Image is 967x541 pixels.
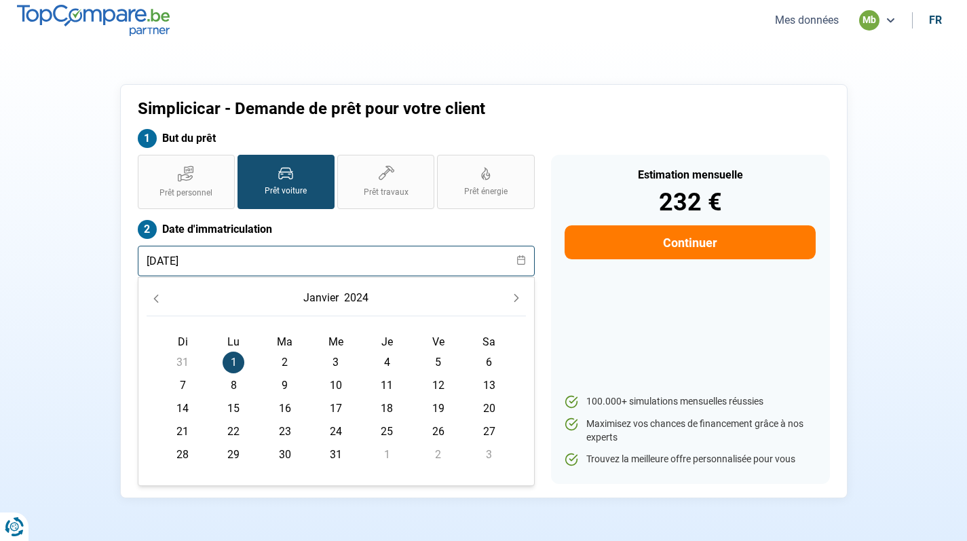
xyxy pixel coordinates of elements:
span: 25 [376,421,398,443]
td: 11 [362,374,413,397]
td: 3 [463,443,514,466]
span: 4 [376,352,398,373]
span: 7 [172,375,193,396]
span: 9 [274,375,296,396]
span: 14 [172,398,193,419]
span: Prêt énergie [464,186,508,198]
span: Je [381,335,393,348]
td: 6 [463,351,514,374]
td: 14 [157,397,208,420]
button: Continuer [565,225,815,259]
span: Lu [227,335,240,348]
span: 21 [172,421,193,443]
span: 28 [172,444,193,466]
span: 1 [223,352,244,373]
td: 2 [259,351,310,374]
div: mb [859,10,879,31]
td: 28 [157,443,208,466]
span: 11 [376,375,398,396]
span: 3 [478,444,500,466]
td: 5 [413,351,463,374]
span: Di [178,335,188,348]
td: 9 [259,374,310,397]
td: 22 [208,420,259,443]
td: 24 [310,420,361,443]
li: 100.000+ simulations mensuelles réussies [565,395,815,409]
span: 10 [325,375,347,396]
span: 16 [274,398,296,419]
span: 15 [223,398,244,419]
span: 20 [478,398,500,419]
span: 29 [223,444,244,466]
span: 31 [172,352,193,373]
td: 4 [362,351,413,374]
span: 19 [428,398,449,419]
td: 13 [463,374,514,397]
li: Maximisez vos chances de financement grâce à nos experts [565,417,815,444]
td: 25 [362,420,413,443]
td: 23 [259,420,310,443]
span: 24 [325,421,347,443]
td: 18 [362,397,413,420]
span: 2 [428,444,449,466]
button: Previous Month [147,288,166,307]
td: 1 [208,351,259,374]
span: 1 [376,444,398,466]
span: 30 [274,444,296,466]
td: 20 [463,397,514,420]
span: 31 [325,444,347,466]
td: 31 [310,443,361,466]
span: 12 [428,375,449,396]
span: Me [328,335,343,348]
div: Choose Date [138,277,535,486]
td: 16 [259,397,310,420]
span: Prêt travaux [364,187,409,198]
span: Ve [432,335,444,348]
td: 3 [310,351,361,374]
td: 29 [208,443,259,466]
button: Choose Year [341,286,371,310]
td: 26 [413,420,463,443]
input: jj/mm/aaaa [138,246,535,276]
span: 2 [274,352,296,373]
td: 1 [362,443,413,466]
span: 27 [478,421,500,443]
td: 15 [208,397,259,420]
div: Estimation mensuelle [565,170,815,181]
img: TopCompare.be [17,5,170,35]
label: Date d'immatriculation [138,220,535,239]
button: Next Month [507,288,526,307]
button: Mes données [771,13,843,27]
div: 232 € [565,190,815,214]
td: 19 [413,397,463,420]
td: 30 [259,443,310,466]
td: 21 [157,420,208,443]
span: Prêt personnel [159,187,212,199]
span: 13 [478,375,500,396]
span: 3 [325,352,347,373]
span: Prêt voiture [265,185,307,197]
td: 2 [413,443,463,466]
span: 6 [478,352,500,373]
h1: Simplicicar - Demande de prêt pour votre client [138,99,653,119]
td: 17 [310,397,361,420]
td: 31 [157,351,208,374]
li: Trouvez la meilleure offre personnalisée pour vous [565,453,815,466]
span: 18 [376,398,398,419]
td: 12 [413,374,463,397]
td: 27 [463,420,514,443]
span: 23 [274,421,296,443]
span: Ma [277,335,292,348]
span: 5 [428,352,449,373]
td: 7 [157,374,208,397]
td: 10 [310,374,361,397]
span: 26 [428,421,449,443]
span: Sa [482,335,495,348]
div: fr [929,14,942,26]
span: 8 [223,375,244,396]
label: But du prêt [138,129,535,148]
td: 8 [208,374,259,397]
span: 17 [325,398,347,419]
span: 22 [223,421,244,443]
button: Choose Month [301,286,341,310]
